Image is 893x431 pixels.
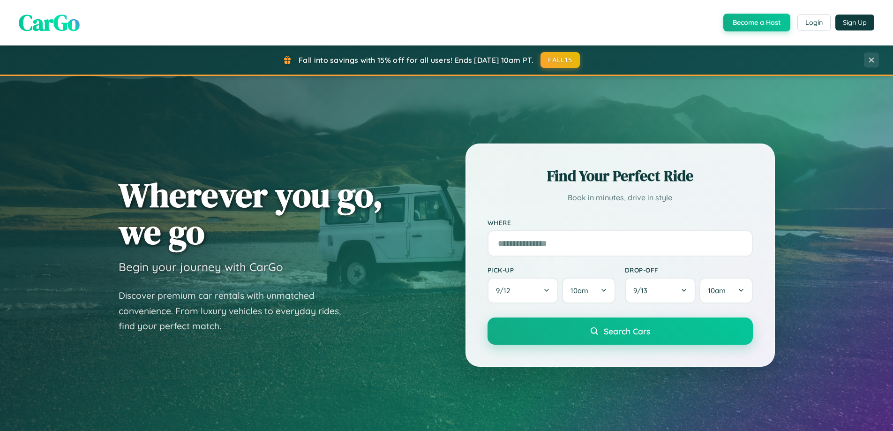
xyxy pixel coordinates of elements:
[633,286,652,295] span: 9 / 13
[570,286,588,295] span: 10am
[488,191,753,204] p: Book in minutes, drive in style
[19,7,80,38] span: CarGo
[699,278,752,303] button: 10am
[625,266,753,274] label: Drop-off
[119,176,383,250] h1: Wherever you go, we go
[488,266,615,274] label: Pick-up
[797,14,831,31] button: Login
[299,55,533,65] span: Fall into savings with 15% off for all users! Ends [DATE] 10am PT.
[835,15,874,30] button: Sign Up
[119,288,353,334] p: Discover premium car rentals with unmatched convenience. From luxury vehicles to everyday rides, ...
[119,260,283,274] h3: Begin your journey with CarGo
[625,278,696,303] button: 9/13
[723,14,790,31] button: Become a Host
[496,286,515,295] span: 9 / 12
[488,219,753,227] label: Where
[708,286,726,295] span: 10am
[488,278,559,303] button: 9/12
[540,52,580,68] button: FALL15
[562,278,615,303] button: 10am
[488,318,753,345] button: Search Cars
[604,326,650,336] span: Search Cars
[488,166,753,186] h2: Find Your Perfect Ride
